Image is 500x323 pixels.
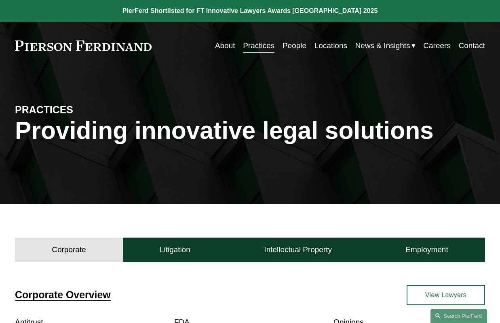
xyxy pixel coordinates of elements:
a: Search this site [430,309,487,323]
h4: Litigation [160,245,190,255]
h4: Employment [405,245,448,255]
a: Practices [243,38,274,53]
a: Contact [459,38,485,53]
a: Careers [423,38,450,53]
span: News & Insights [355,39,410,53]
h1: Providing innovative legal solutions [15,117,485,144]
h4: Intellectual Property [264,245,332,255]
a: Corporate Overview [15,289,111,300]
a: People [283,38,306,53]
h4: Corporate [52,245,86,255]
a: View Lawyers [407,285,485,305]
a: Locations [314,38,347,53]
a: folder dropdown [355,38,416,53]
h4: PRACTICES [15,104,133,117]
a: About [215,38,235,53]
